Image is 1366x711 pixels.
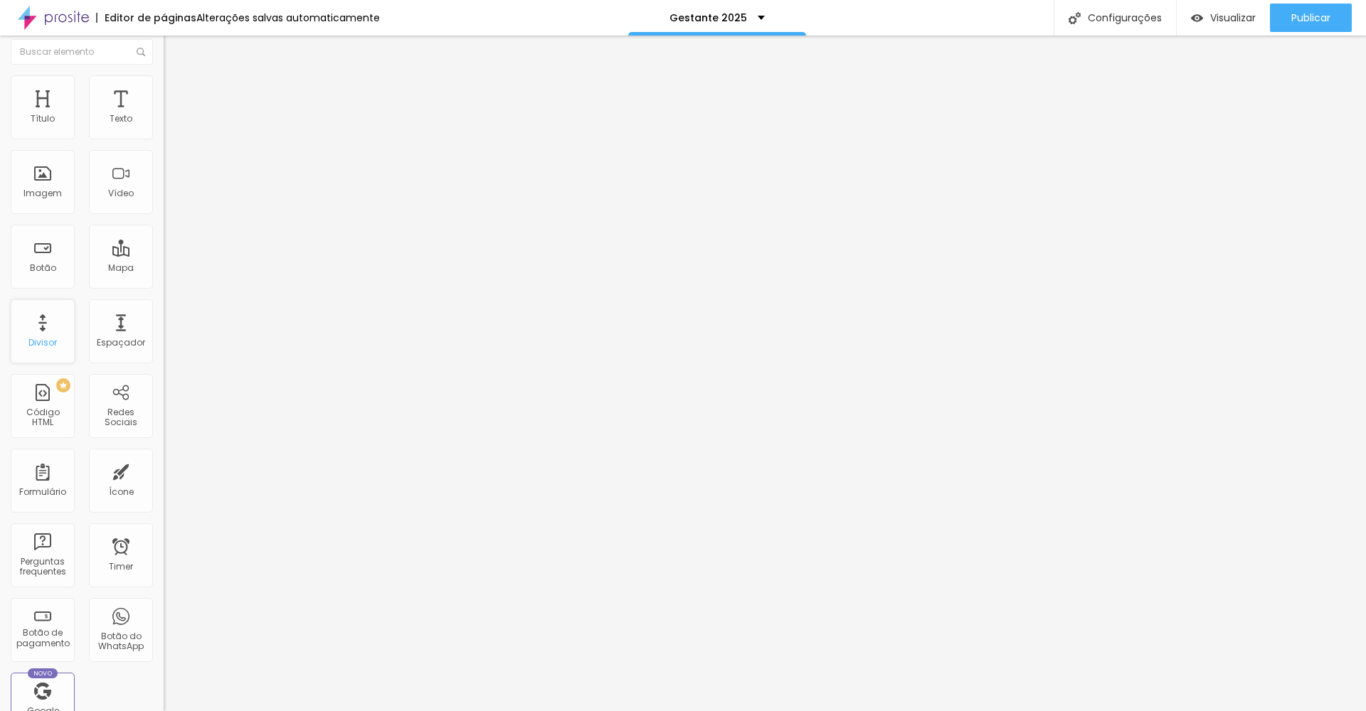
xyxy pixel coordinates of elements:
[1191,12,1203,24] img: view-1.svg
[1069,12,1081,24] img: Icone
[196,13,380,23] div: Alterações salvas automaticamente
[1291,12,1330,23] span: Publicar
[14,628,70,648] div: Botão de pagamento
[109,487,134,497] div: Ícone
[97,338,145,348] div: Espaçador
[109,562,133,572] div: Timer
[1270,4,1352,32] button: Publicar
[96,13,196,23] div: Editor de páginas
[31,114,55,124] div: Título
[92,631,149,652] div: Botão do WhatsApp
[108,263,134,273] div: Mapa
[92,407,149,428] div: Redes Sociais
[110,114,132,124] div: Texto
[1210,12,1256,23] span: Visualizar
[14,407,70,428] div: Código HTML
[1177,4,1270,32] button: Visualizar
[108,188,134,198] div: Vídeo
[669,13,747,23] p: Gestante 2025
[14,557,70,577] div: Perguntas frequentes
[137,48,145,56] img: Icone
[23,188,62,198] div: Imagem
[30,263,56,273] div: Botão
[28,668,58,678] div: Novo
[28,338,57,348] div: Divisor
[19,487,66,497] div: Formulário
[11,39,153,65] input: Buscar elemento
